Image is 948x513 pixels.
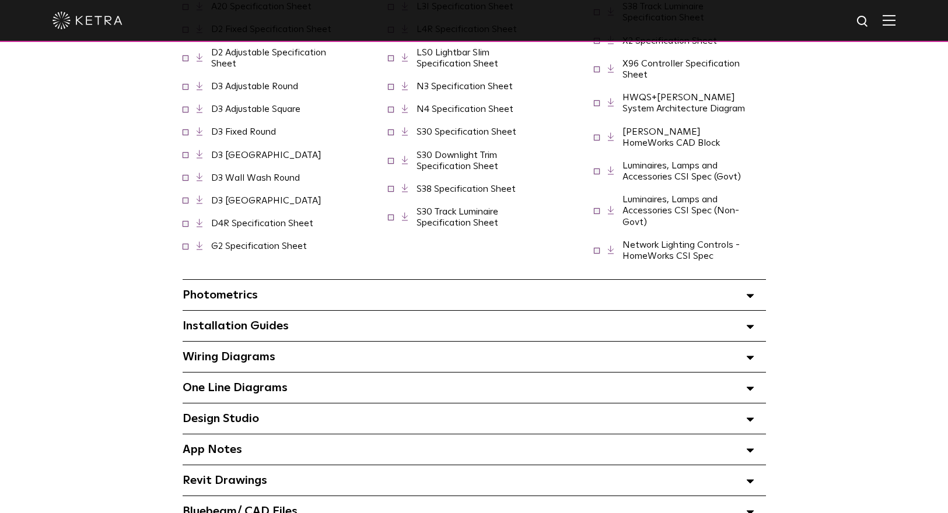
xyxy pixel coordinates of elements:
[622,195,739,226] a: Luminaires, Lamps and Accessories CSI Spec (Non-Govt)
[417,150,498,171] a: S30 Downlight Trim Specification Sheet
[211,48,326,68] a: D2 Adjustable Specification Sheet
[417,82,513,91] a: N3 Specification Sheet
[622,240,740,261] a: Network Lighting Controls - HomeWorks CSI Spec
[622,36,717,45] a: X2 Specification Sheet
[211,82,298,91] a: D3 Adjustable Round
[856,15,870,29] img: search icon
[183,351,275,363] span: Wiring Diagrams
[211,150,321,160] a: D3 [GEOGRAPHIC_DATA]
[883,15,895,26] img: Hamburger%20Nav.svg
[417,104,513,114] a: N4 Specification Sheet
[622,127,720,147] a: [PERSON_NAME] HomeWorks CAD Block
[417,207,498,227] a: S30 Track Luminaire Specification Sheet
[183,413,259,424] span: Design Studio
[211,173,300,182] a: D3 Wall Wash Round
[183,475,267,486] span: Revit Drawings
[211,127,276,136] a: D3 Fixed Round
[183,382,288,393] span: One Line Diagrams
[622,59,740,79] a: X96 Controller Specification Sheet
[211,241,307,251] a: G2 Specification Sheet
[211,196,321,205] a: D3 [GEOGRAPHIC_DATA]
[211,104,300,114] a: D3 Adjustable Square
[417,184,516,194] a: S38 Specification Sheet
[417,48,498,68] a: LS0 Lightbar Slim Specification Sheet
[622,161,741,181] a: Luminaires, Lamps and Accessories CSI Spec (Govt)
[183,444,242,455] span: App Notes
[211,219,313,228] a: D4R Specification Sheet
[183,320,289,332] span: Installation Guides
[183,289,258,301] span: Photometrics
[53,12,123,29] img: ketra-logo-2019-white
[622,93,745,113] a: HWQS+[PERSON_NAME] System Architecture Diagram
[417,127,516,136] a: S30 Specification Sheet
